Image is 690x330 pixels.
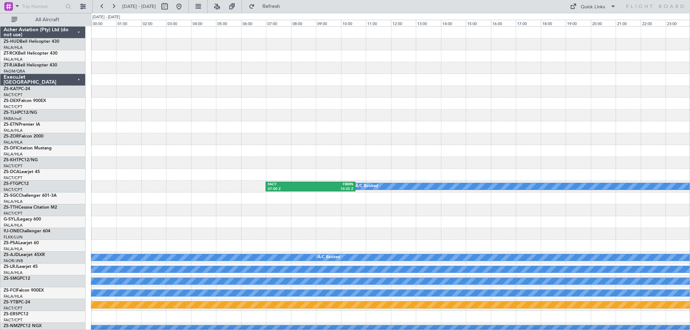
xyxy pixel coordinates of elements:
[92,14,120,20] div: [DATE] - [DATE]
[4,288,17,293] span: ZS-FCI
[4,194,19,198] span: ZS-SGC
[4,122,19,127] span: ZS-ETN
[4,39,20,44] span: ZS-HUD
[491,20,516,26] div: 16:00
[4,146,52,150] a: ZS-DFICitation Mustang
[4,170,19,174] span: ZS-DCA
[310,182,353,187] div: FBMN
[416,20,441,26] div: 13:00
[4,312,18,316] span: ZS-ERS
[4,199,23,204] a: FALA/HLA
[268,182,310,187] div: FACT
[4,265,38,269] a: ZS-LRJLearjet 45
[4,276,30,281] a: ZS-SMGPC12
[4,116,22,121] a: FABA/null
[4,111,18,115] span: ZS-TLH
[4,205,57,210] a: ZS-TTHCessna Citation M2
[4,99,19,103] span: ZS-DEX
[366,20,391,26] div: 11:00
[466,20,491,26] div: 15:00
[4,241,18,245] span: ZS-PSA
[4,104,22,110] a: FACT/CPT
[355,181,378,192] div: A/C Booked
[316,20,341,26] div: 09:00
[4,300,18,305] span: ZS-YTB
[4,229,50,233] a: 9J-ONEChallenger 604
[4,87,18,91] span: ZS-KAT
[4,128,23,133] a: FALA/HLA
[4,234,23,240] a: FLKK/LUN
[268,187,310,192] div: 07:00 Z
[256,4,286,9] span: Refresh
[566,1,620,12] button: Quick Links
[4,92,22,98] a: FACT/CPT
[4,69,25,74] a: FAGM/QRA
[4,170,40,174] a: ZS-DCALearjet 45
[4,39,59,44] a: ZS-HUDBell Helicopter 430
[4,152,23,157] a: FALA/HLA
[581,4,605,11] div: Quick Links
[4,182,18,186] span: ZS-FTG
[4,158,38,162] a: ZS-KHTPC12/NG
[4,175,22,181] a: FACT/CPT
[4,258,23,264] a: FAOR/JNB
[4,211,22,216] a: FACT/CPT
[4,246,23,252] a: FALA/HLA
[4,51,18,56] span: ZT-RCK
[4,253,19,257] span: ZS-AJD
[4,253,45,257] a: ZS-AJDLearjet 45XR
[4,99,46,103] a: ZS-DEXFalcon 900EX
[4,205,18,210] span: ZS-TTH
[4,324,20,328] span: ZS-NMZ
[4,163,22,169] a: FACT/CPT
[566,20,590,26] div: 19:00
[4,122,40,127] a: ZS-ETNPremier IA
[4,300,30,305] a: ZS-YTBPC-24
[310,187,353,192] div: 10:35 Z
[4,182,29,186] a: ZS-FTGPC12
[241,20,266,26] div: 06:00
[4,111,37,115] a: ZS-TLHPC12/NG
[4,223,23,228] a: FALA/HLA
[4,324,42,328] a: ZS-NMZPC12 NGX
[4,276,20,281] span: ZS-SMG
[166,20,191,26] div: 03:00
[341,20,366,26] div: 10:00
[4,265,17,269] span: ZS-LRJ
[216,20,241,26] div: 05:00
[318,252,340,263] div: A/C Booked
[141,20,166,26] div: 02:00
[4,51,57,56] a: ZT-RCKBell Helicopter 430
[245,1,289,12] button: Refresh
[541,20,566,26] div: 18:00
[641,20,666,26] div: 22:00
[4,217,18,222] span: G-SYLJ
[591,20,616,26] div: 20:00
[266,20,291,26] div: 07:00
[4,134,19,139] span: ZS-ZOR
[122,3,156,10] span: [DATE] - [DATE]
[4,134,43,139] a: ZS-ZORFalcon 2000
[91,20,116,26] div: 00:00
[4,288,44,293] a: ZS-FCIFalcon 900EX
[19,17,76,22] span: All Aircraft
[4,317,22,323] a: FACT/CPT
[22,1,63,12] input: Trip Number
[4,63,57,68] a: ZT-RJABell Helicopter 430
[4,312,28,316] a: ZS-ERSPC12
[4,229,19,233] span: 9J-ONE
[4,87,30,91] a: ZS-KATPC-24
[391,20,416,26] div: 12:00
[291,20,316,26] div: 08:00
[4,45,23,50] a: FALA/HLA
[116,20,141,26] div: 01:00
[4,63,18,68] span: ZT-RJA
[4,187,22,192] a: FACT/CPT
[616,20,640,26] div: 21:00
[441,20,466,26] div: 14:00
[4,140,23,145] a: FALA/HLA
[4,270,23,275] a: FALA/HLA
[4,294,23,299] a: FALA/HLA
[4,57,23,62] a: FALA/HLA
[4,217,41,222] a: G-SYLJLegacy 600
